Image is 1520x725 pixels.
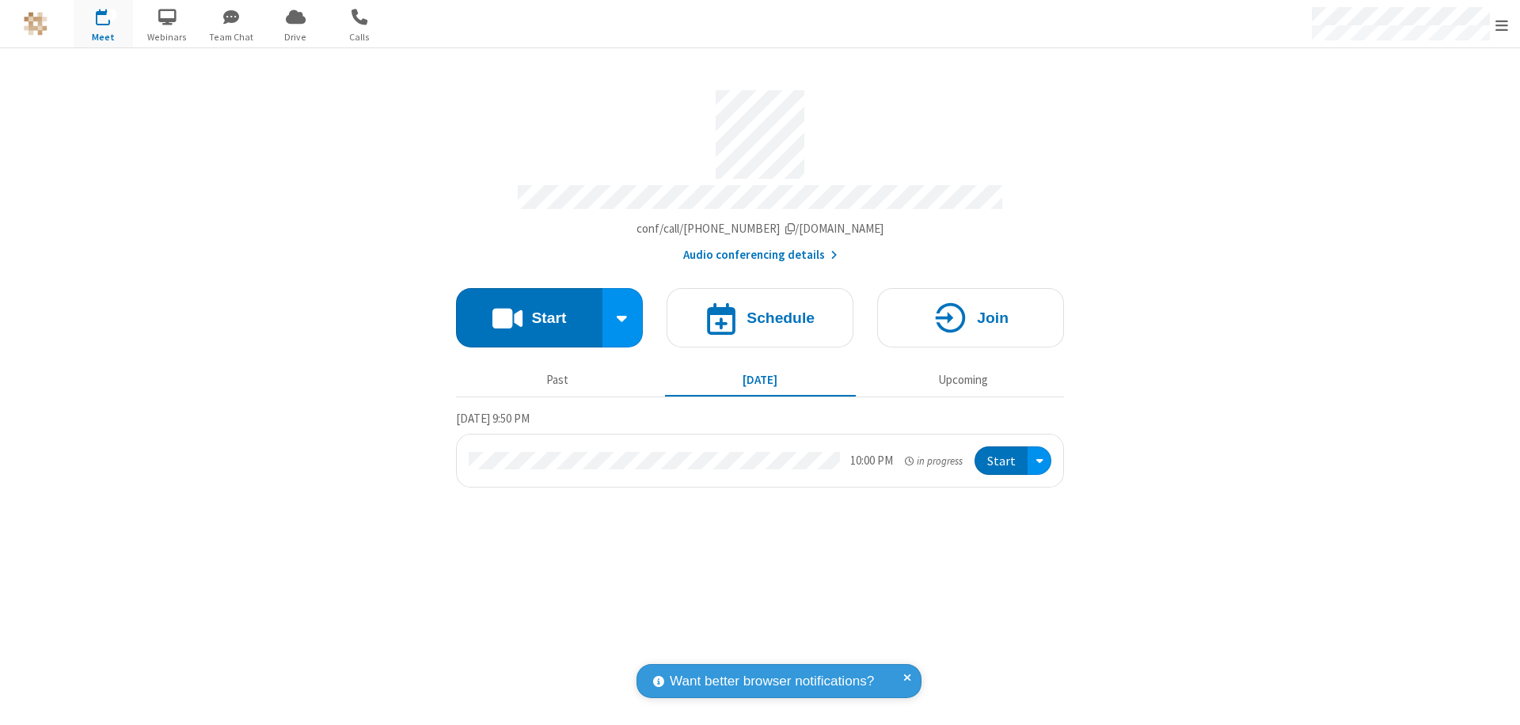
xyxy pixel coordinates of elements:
[975,446,1028,476] button: Start
[462,365,653,395] button: Past
[868,365,1058,395] button: Upcoming
[456,409,1064,488] section: Today's Meetings
[636,221,884,236] span: Copy my meeting room link
[456,78,1064,264] section: Account details
[456,411,530,426] span: [DATE] 9:50 PM
[202,30,261,44] span: Team Chat
[138,30,197,44] span: Webinars
[107,9,117,21] div: 1
[665,365,856,395] button: [DATE]
[531,310,566,325] h4: Start
[877,288,1064,347] button: Join
[456,288,602,347] button: Start
[850,452,893,470] div: 10:00 PM
[747,310,815,325] h4: Schedule
[602,288,644,347] div: Start conference options
[24,12,47,36] img: QA Selenium DO NOT DELETE OR CHANGE
[667,288,853,347] button: Schedule
[1028,446,1051,476] div: Open menu
[636,220,884,238] button: Copy my meeting room linkCopy my meeting room link
[905,454,963,469] em: in progress
[977,310,1009,325] h4: Join
[74,30,133,44] span: Meet
[330,30,389,44] span: Calls
[266,30,325,44] span: Drive
[670,671,874,692] span: Want better browser notifications?
[683,246,838,264] button: Audio conferencing details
